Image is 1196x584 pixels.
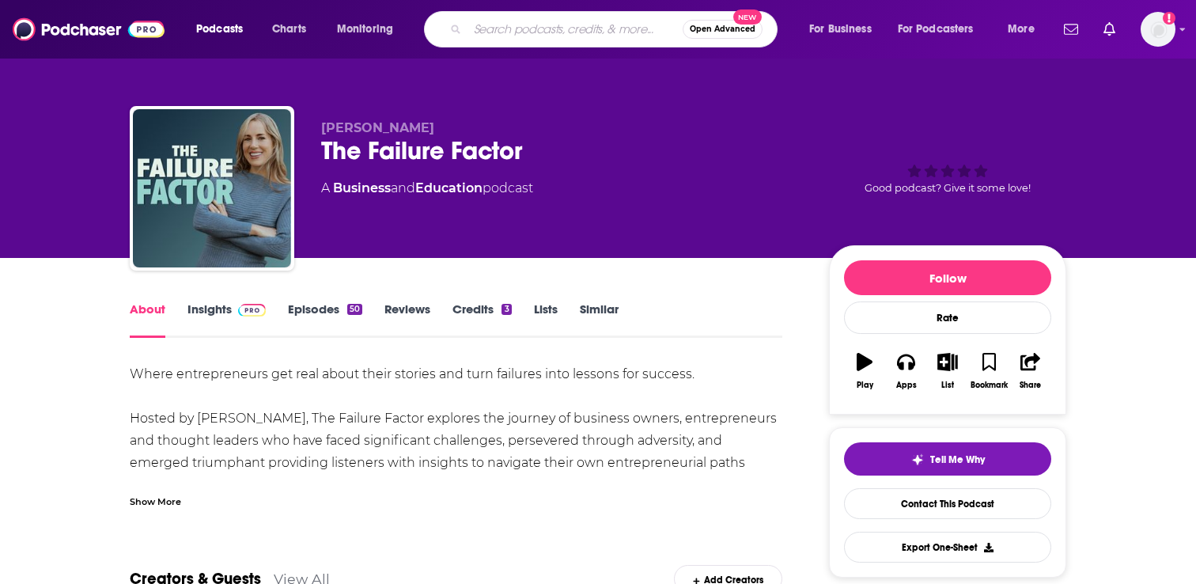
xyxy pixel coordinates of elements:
[911,453,924,466] img: tell me why sparkle
[333,180,391,195] a: Business
[888,17,997,42] button: open menu
[326,17,414,42] button: open menu
[809,18,872,40] span: For Business
[857,381,873,390] div: Play
[501,304,511,315] div: 3
[844,343,885,400] button: Play
[130,301,165,338] a: About
[467,17,683,42] input: Search podcasts, credits, & more...
[439,11,793,47] div: Search podcasts, credits, & more...
[844,260,1051,295] button: Follow
[690,25,755,33] span: Open Advanced
[262,17,316,42] a: Charts
[321,179,533,198] div: A podcast
[865,182,1031,194] span: Good podcast? Give it some love!
[133,109,291,267] img: The Failure Factor
[927,343,968,400] button: List
[1097,16,1122,43] a: Show notifications dropdown
[844,301,1051,334] div: Rate
[391,180,415,195] span: and
[1163,12,1175,25] svg: Add a profile image
[452,301,511,338] a: Credits3
[196,18,243,40] span: Podcasts
[1008,18,1035,40] span: More
[683,20,763,39] button: Open AdvancedNew
[384,301,430,338] a: Reviews
[187,301,266,338] a: InsightsPodchaser Pro
[1141,12,1175,47] span: Logged in as AutumnKatie
[415,180,483,195] a: Education
[347,304,362,315] div: 50
[941,381,954,390] div: List
[844,442,1051,476] button: tell me why sparkleTell Me Why
[844,488,1051,519] a: Contact This Podcast
[930,453,985,466] span: Tell Me Why
[971,381,1008,390] div: Bookmark
[798,17,891,42] button: open menu
[288,301,362,338] a: Episodes50
[1010,343,1051,400] button: Share
[733,9,762,25] span: New
[829,120,1066,218] div: Good podcast? Give it some love!
[896,381,917,390] div: Apps
[1141,12,1175,47] img: User Profile
[898,18,974,40] span: For Podcasters
[844,532,1051,563] button: Export One-Sheet
[580,301,619,338] a: Similar
[321,120,434,135] span: [PERSON_NAME]
[1141,12,1175,47] button: Show profile menu
[885,343,926,400] button: Apps
[1058,16,1084,43] a: Show notifications dropdown
[13,14,165,44] img: Podchaser - Follow, Share and Rate Podcasts
[997,17,1054,42] button: open menu
[337,18,393,40] span: Monitoring
[534,301,558,338] a: Lists
[968,343,1009,400] button: Bookmark
[272,18,306,40] span: Charts
[185,17,263,42] button: open menu
[1020,381,1041,390] div: Share
[238,304,266,317] img: Podchaser Pro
